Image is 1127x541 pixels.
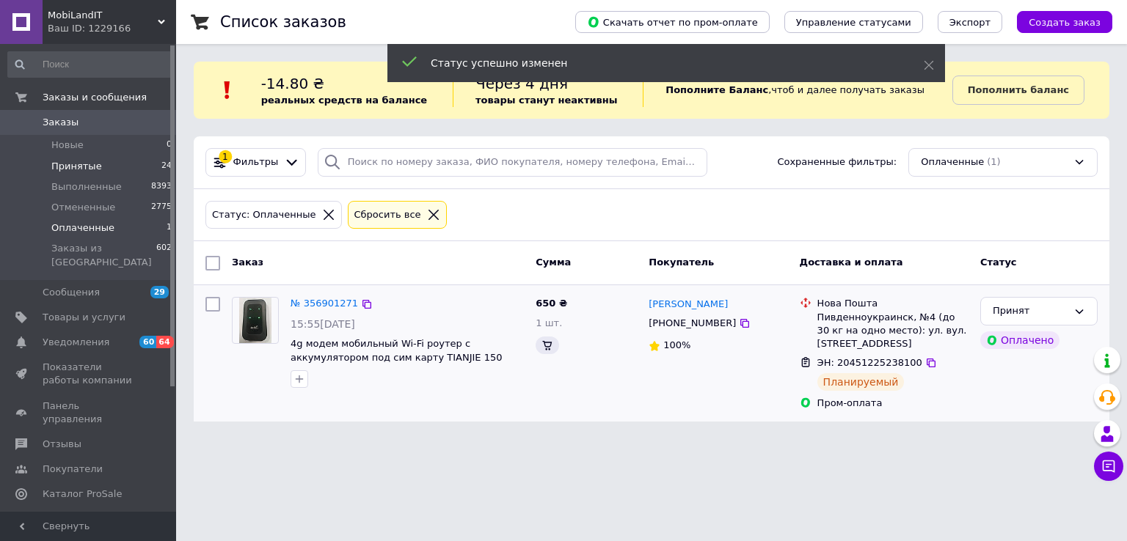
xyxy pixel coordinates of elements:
img: Фото товару [239,298,272,343]
span: 15:55[DATE] [291,318,355,330]
div: Статус успешно изменен [431,56,887,70]
span: Доставка и оплата [800,257,903,268]
span: Покупатель [649,257,714,268]
span: Заказы и сообщения [43,91,147,104]
button: Управление статусами [784,11,923,33]
button: Экспорт [938,11,1002,33]
span: Управление статусами [796,17,911,28]
div: Пром-оплата [817,397,969,410]
div: Статус: Оплаченные [209,207,319,223]
span: Сохраненные фильтры: [777,155,897,169]
span: Скачать отчет по пром-оплате [587,15,758,29]
b: Пополнить баланс [968,84,1069,95]
div: Нова Пошта [817,297,969,310]
span: 650 ₴ [536,298,567,309]
div: , чтоб и далее получать заказы [643,73,952,107]
span: Фильтры [233,155,279,169]
b: товары станут неактивны [475,95,618,106]
span: Сумма [536,257,571,268]
span: 60 [139,336,156,348]
span: 64 [156,336,173,348]
span: Отзывы [43,438,81,451]
span: -14.80 ₴ [261,75,324,92]
span: (1) [987,156,1000,167]
div: 1 [219,150,232,163]
a: Создать заказ [1002,16,1112,27]
span: 2775 [151,201,172,214]
span: Создать заказ [1029,17,1101,28]
span: 1 шт. [536,317,562,328]
button: Создать заказ [1017,11,1112,33]
span: 100% [663,339,690,350]
span: Заказы [43,116,79,129]
div: Оплачено [980,331,1059,349]
span: 8393 [151,180,172,194]
span: Экспорт [949,17,991,28]
span: Принятые [51,160,102,173]
span: Новые [51,139,84,152]
b: реальных средств на балансе [261,95,428,106]
span: MobiLandIT [48,9,158,22]
h1: Список заказов [220,13,346,31]
input: Поиск по номеру заказа, ФИО покупателя, номеру телефона, Email, номеру накладной [318,148,708,177]
span: Заказы из [GEOGRAPHIC_DATA] [51,242,156,268]
a: [PERSON_NAME] [649,298,728,312]
span: Выполненные [51,180,122,194]
span: Покупатели [43,463,103,476]
span: Оплаченные [51,221,114,235]
div: Принят [993,303,1068,319]
span: 24 [161,160,172,173]
span: Отмененные [51,201,115,214]
button: Чат с покупателем [1094,452,1123,481]
span: Заказ [232,257,263,268]
span: Сообщения [43,286,100,299]
div: [PHONE_NUMBER] [646,314,739,333]
input: Поиск [7,51,173,78]
div: Ваш ID: 1229166 [48,22,176,35]
span: Статус [980,257,1017,268]
div: Планируемый [817,373,905,391]
div: Сбросить все [351,207,424,223]
span: Панель управления [43,400,136,426]
a: Пополнить баланс [952,76,1084,105]
span: 29 [150,286,169,298]
span: Товары и услуги [43,311,125,324]
span: Каталог ProSale [43,487,122,501]
div: Пивденноукраинск, №4 (до 30 кг на одно место): ул. вул. [STREET_ADDRESS] [817,311,969,351]
a: № 356901271 [291,298,358,309]
b: Пополните Баланс [665,84,768,95]
a: Фото товару [232,297,279,344]
span: 0 [167,139,172,152]
span: ЭН: 20451225238100 [817,357,922,368]
span: Оплаченные [921,155,984,169]
span: Показатели работы компании [43,361,136,387]
span: 602 [156,242,172,268]
span: Уведомления [43,336,109,349]
a: 4g модем мобильный Wi-Fi роутер с аккумулятором под сим карту TIANJIE 150 Мбит/с [291,338,502,376]
span: 1 [167,221,172,235]
img: :exclamation: [216,79,238,101]
button: Скачать отчет по пром-оплате [575,11,770,33]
